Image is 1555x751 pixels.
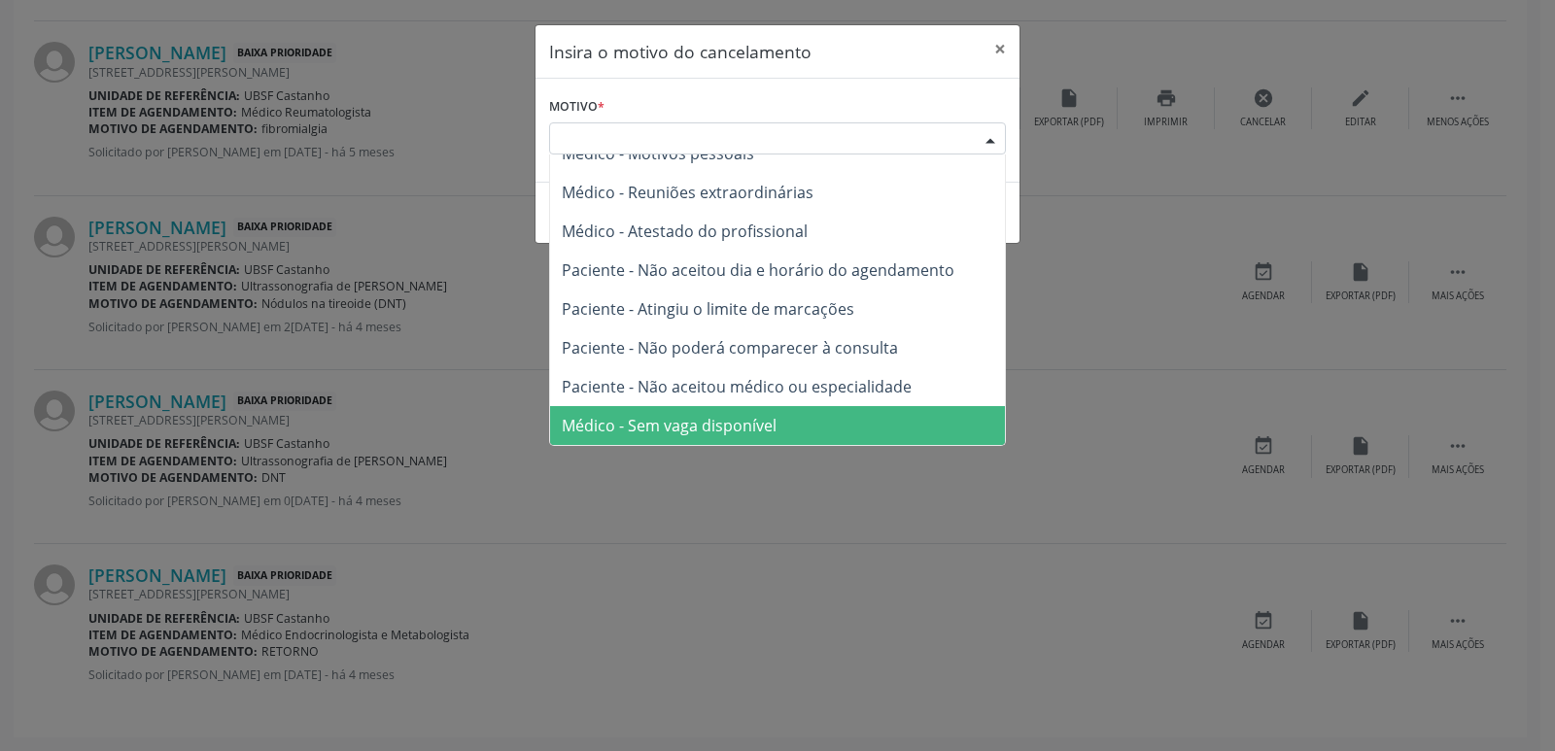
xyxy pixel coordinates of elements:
[562,415,777,436] span: Médico - Sem vaga disponível
[549,92,605,122] label: Motivo
[562,337,898,358] span: Paciente - Não poderá comparecer à consulta
[562,298,854,320] span: Paciente - Atingiu o limite de marcações
[549,39,812,64] h5: Insira o motivo do cancelamento
[562,259,954,281] span: Paciente - Não aceitou dia e horário do agendamento
[981,25,1019,73] button: Close
[562,376,912,397] span: Paciente - Não aceitou médico ou especialidade
[562,221,808,242] span: Médico - Atestado do profissional
[562,182,813,203] span: Médico - Reuniões extraordinárias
